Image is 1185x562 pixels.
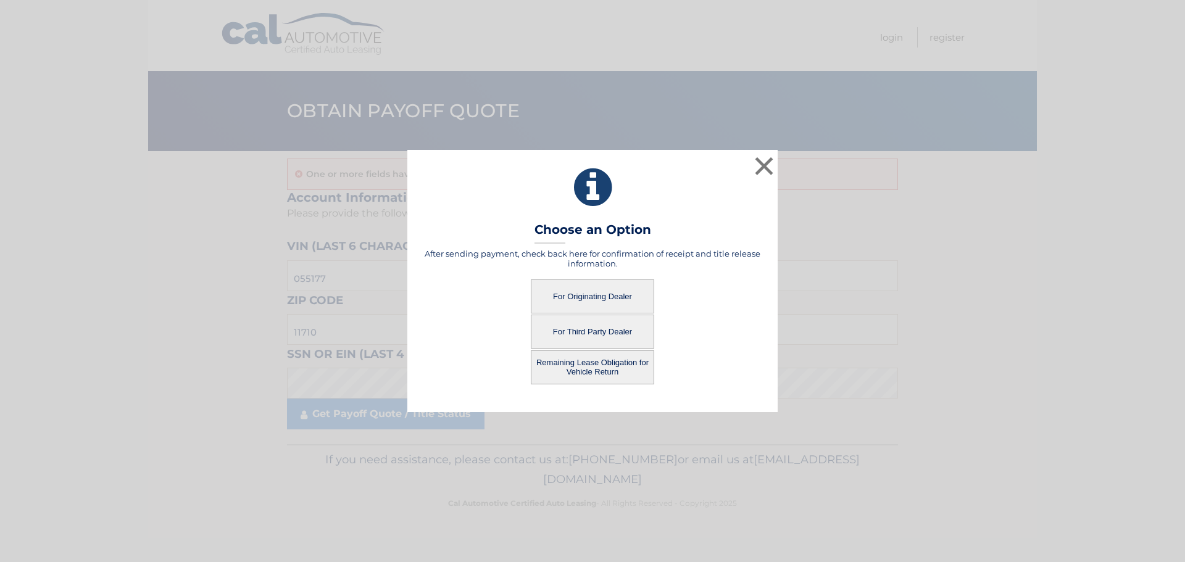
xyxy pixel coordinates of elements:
h5: After sending payment, check back here for confirmation of receipt and title release information. [423,249,762,268]
button: For Originating Dealer [531,279,654,313]
button: For Third Party Dealer [531,315,654,349]
h3: Choose an Option [534,222,651,244]
button: × [752,154,776,178]
button: Remaining Lease Obligation for Vehicle Return [531,350,654,384]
